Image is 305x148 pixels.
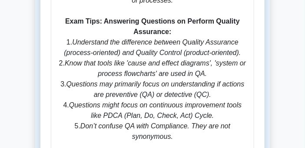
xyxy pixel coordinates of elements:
i: Know that tools like 'cause and effect diagrams', 'system or process flowcharts' are used in QA. [65,59,246,77]
i: Questions might focus on continuous improvement tools like PDCA (Plan, Do, Check, Act) Cycle. [69,101,242,119]
i: Questions may primarily focus on understanding if actions are preventive (QA) or detective (QC). [66,80,245,98]
b: Exam Tips: Answering Questions on Perform Quality Assurance: [65,17,240,35]
i: Don’t confuse QA with Compliance. They are not synonymous. [80,122,230,140]
i: Understand the difference between Quality Assurance (process-oriented) and Quality Control (produ... [64,38,241,56]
